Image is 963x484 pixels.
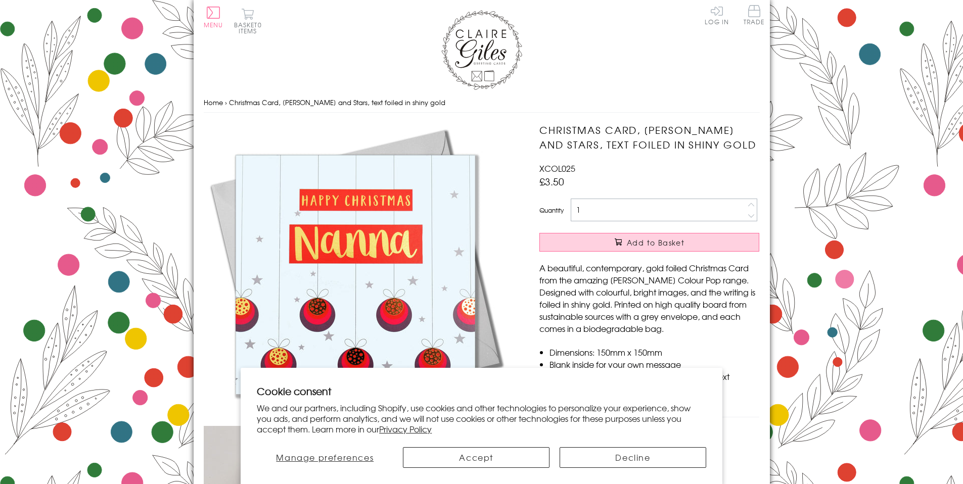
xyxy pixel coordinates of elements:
[627,237,684,248] span: Add to Basket
[204,7,223,28] button: Menu
[204,20,223,29] span: Menu
[539,262,759,334] p: A beautiful, contemporary, gold foiled Christmas Card from the amazing [PERSON_NAME] Colour Pop r...
[239,20,262,35] span: 0 items
[204,123,507,426] img: Christmas Card, Nanna Baubles and Stars, text foiled in shiny gold
[204,92,760,113] nav: breadcrumbs
[225,98,227,107] span: ›
[257,403,706,434] p: We and our partners, including Shopify, use cookies and other technologies to personalize your ex...
[379,423,432,435] a: Privacy Policy
[257,384,706,398] h2: Cookie consent
[441,10,522,90] img: Claire Giles Greetings Cards
[539,233,759,252] button: Add to Basket
[229,98,445,107] span: Christmas Card, [PERSON_NAME] and Stars, text foiled in shiny gold
[744,5,765,25] span: Trade
[234,8,262,34] button: Basket0 items
[539,206,564,215] label: Quantity
[276,451,374,463] span: Manage preferences
[403,447,549,468] button: Accept
[539,174,564,188] span: £3.50
[204,98,223,107] a: Home
[257,447,393,468] button: Manage preferences
[539,162,575,174] span: XCOL025
[549,346,759,358] li: Dimensions: 150mm x 150mm
[560,447,706,468] button: Decline
[549,358,759,370] li: Blank inside for your own message
[705,5,729,25] a: Log In
[744,5,765,27] a: Trade
[539,123,759,152] h1: Christmas Card, [PERSON_NAME] and Stars, text foiled in shiny gold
